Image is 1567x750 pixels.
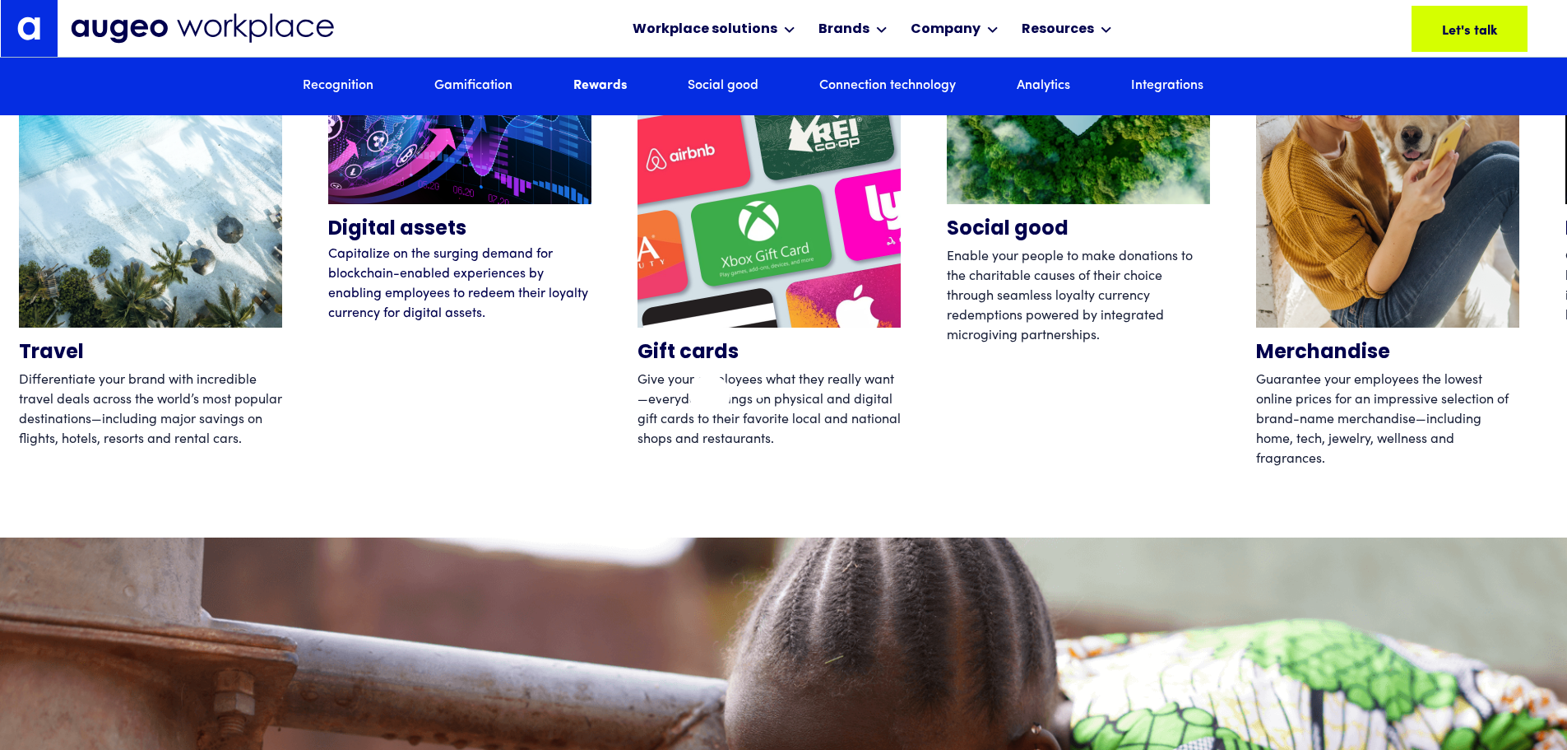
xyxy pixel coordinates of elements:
a: Gamification [434,77,512,95]
div: Resources [1022,20,1094,40]
a: Recognition [303,77,373,95]
p: Capitalize on the surging demand for blockchain-enabled experiences by enabling employees to rede... [328,245,591,324]
a: Let's talk [1412,6,1528,52]
div: Workplace solutions [633,20,777,40]
p: Enable your people to make donations to the charitable causes of their choice through seamless lo... [947,245,1210,343]
h4: Social good [947,217,1210,245]
p: Differentiate your brand with incredible travel deals across the world’s most popular destination... [19,368,282,447]
p: Give your employees what they really want—everyday savings on physical and digital gift cards to ... [637,368,901,447]
a: Rewards [573,77,627,95]
a: Analytics [1017,77,1070,95]
a: Social good [688,77,758,95]
img: Augeo Workplace business unit full logo in mignight blue. [71,13,334,44]
h4: Digital assets [328,217,591,245]
h4: Gift cards [637,340,901,368]
div: Company [911,20,981,40]
a: Connection technology [819,77,956,95]
div: Brands [818,20,869,40]
h4: Travel [19,340,282,368]
a: Integrations [1131,77,1203,95]
h4: Merchandise [1256,340,1519,368]
p: Guarantee your employees the lowest online prices for an impressive selection of brand-name merch... [1256,368,1519,467]
img: Augeo's "a" monogram decorative logo in white. [17,16,40,40]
